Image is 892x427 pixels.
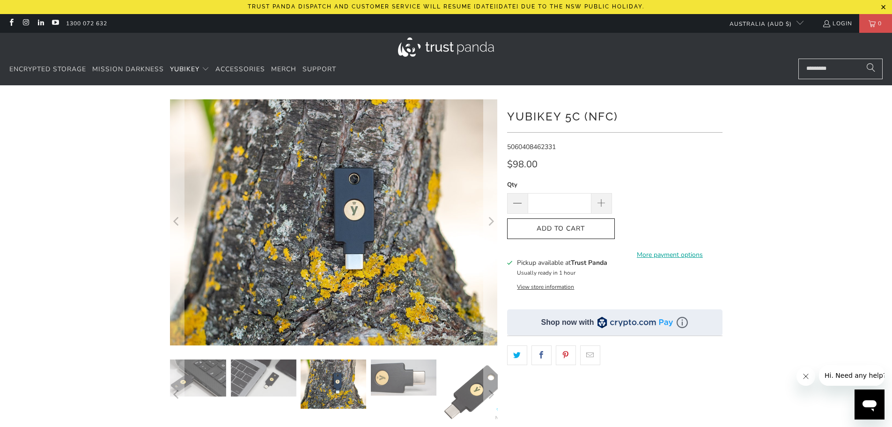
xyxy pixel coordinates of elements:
iframe: Reviews Widget [507,382,722,412]
nav: Translation missing: en.navigation.header.main_nav [9,59,336,81]
a: Trust Panda Australia on LinkedIn [37,20,44,27]
a: Login [822,18,852,29]
span: Encrypted Storage [9,65,86,74]
img: YubiKey 5C (NFC) - Trust Panda [371,360,436,396]
span: 5060408462331 [507,142,556,151]
img: YubiKey 5C (NFC) - Trust Panda [161,360,226,397]
button: Next [483,99,498,345]
h3: Pickup available at [517,258,607,268]
label: Qty [507,180,612,190]
button: Australia (AUD $) [722,14,804,33]
iframe: Close message [796,367,815,386]
span: Support [302,65,336,74]
a: Trust Panda Australia on Facebook [7,20,15,27]
a: 1300 072 632 [66,18,107,29]
img: YubiKey 5C (NFC) - Trust Panda [442,360,507,425]
button: Search [859,59,883,79]
span: Accessories [215,65,265,74]
a: Encrypted Storage [9,59,86,81]
span: YubiKey [170,65,199,74]
img: Trust Panda Australia [398,37,494,57]
img: YubiKey 5C (NFC) - Trust Panda [231,360,296,397]
small: Usually ready in 1 hour [517,269,575,277]
a: Trust Panda Australia on YouTube [51,20,59,27]
a: Share this on Pinterest [556,345,576,365]
a: 0 [859,14,892,33]
span: Hi. Need any help? [6,7,67,14]
button: Previous [170,99,184,345]
a: More payment options [618,250,722,260]
span: Add to Cart [517,225,605,233]
a: Merch [271,59,296,81]
img: YubiKey 5C (NFC) - Trust Panda [301,360,366,409]
a: Mission Darkness [92,59,164,81]
a: YubiKey 5C (NFC) - Trust Panda [170,99,497,345]
span: Mission Darkness [92,65,164,74]
p: Trust Panda dispatch and customer service will resume [DATE][DATE] due to the NSW public holiday. [248,3,644,10]
div: Shop now with [541,317,594,328]
input: Search... [798,59,883,79]
a: Trust Panda Australia on Instagram [22,20,29,27]
button: View store information [517,283,574,291]
span: 0 [876,14,884,33]
span: Merch [271,65,296,74]
span: $98.00 [507,158,538,171]
summary: YubiKey [170,59,209,81]
a: Email this to a friend [580,345,600,365]
iframe: Button to launch messaging window [855,390,885,420]
a: Accessories [215,59,265,81]
a: Support [302,59,336,81]
a: Share this on Twitter [507,345,527,365]
iframe: Message from company [819,365,885,386]
b: Trust Panda [571,258,607,267]
button: Add to Cart [507,218,615,240]
a: Share this on Facebook [531,345,552,365]
h1: YubiKey 5C (NFC) [507,106,722,125]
